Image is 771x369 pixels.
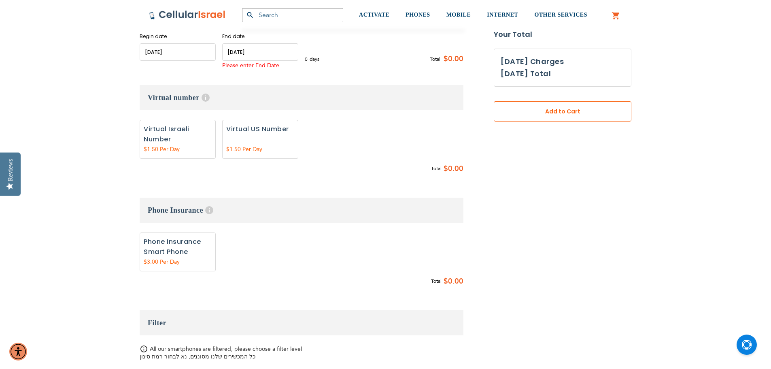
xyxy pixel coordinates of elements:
input: MM/DD/YYYY [222,43,298,61]
span: Help [202,94,210,102]
span: days [310,55,319,63]
span: Add to Cart [520,107,605,116]
span: Filter [148,319,166,327]
span: Total [431,164,442,173]
div: Please enter End Date [222,61,298,71]
h3: [DATE] Charges [501,55,624,68]
span: 0 [305,55,310,63]
label: Begin date [140,33,216,40]
span: 0.00 [448,275,463,288]
span: PHONES [406,12,430,18]
span: OTHER SERVICES [534,12,587,18]
span: Help [205,206,213,214]
h3: [DATE] Total [501,68,551,80]
div: Accessibility Menu [9,343,27,360]
span: ACTIVATE [359,12,389,18]
span: Total [431,277,442,286]
span: All our smartphones are filtered, please choose a filter level כל המכשירים שלנו מסוננים, נא לבחור... [140,345,302,360]
span: Total [430,55,440,63]
span: MOBILE [446,12,471,18]
strong: Your Total [494,28,631,41]
input: Search [242,8,343,22]
label: End date [222,33,298,40]
h3: Phone Insurance [140,198,463,223]
span: INTERNET [487,12,518,18]
button: Add to Cart [494,101,631,122]
input: MM/DD/YYYY [140,43,216,61]
span: $ [444,163,448,175]
span: $0.00 [440,53,463,65]
h3: Virtual number [140,85,463,110]
span: 0.00 [448,163,463,175]
span: $ [444,275,448,288]
img: Cellular Israel Logo [149,10,226,20]
div: Reviews [7,159,14,181]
